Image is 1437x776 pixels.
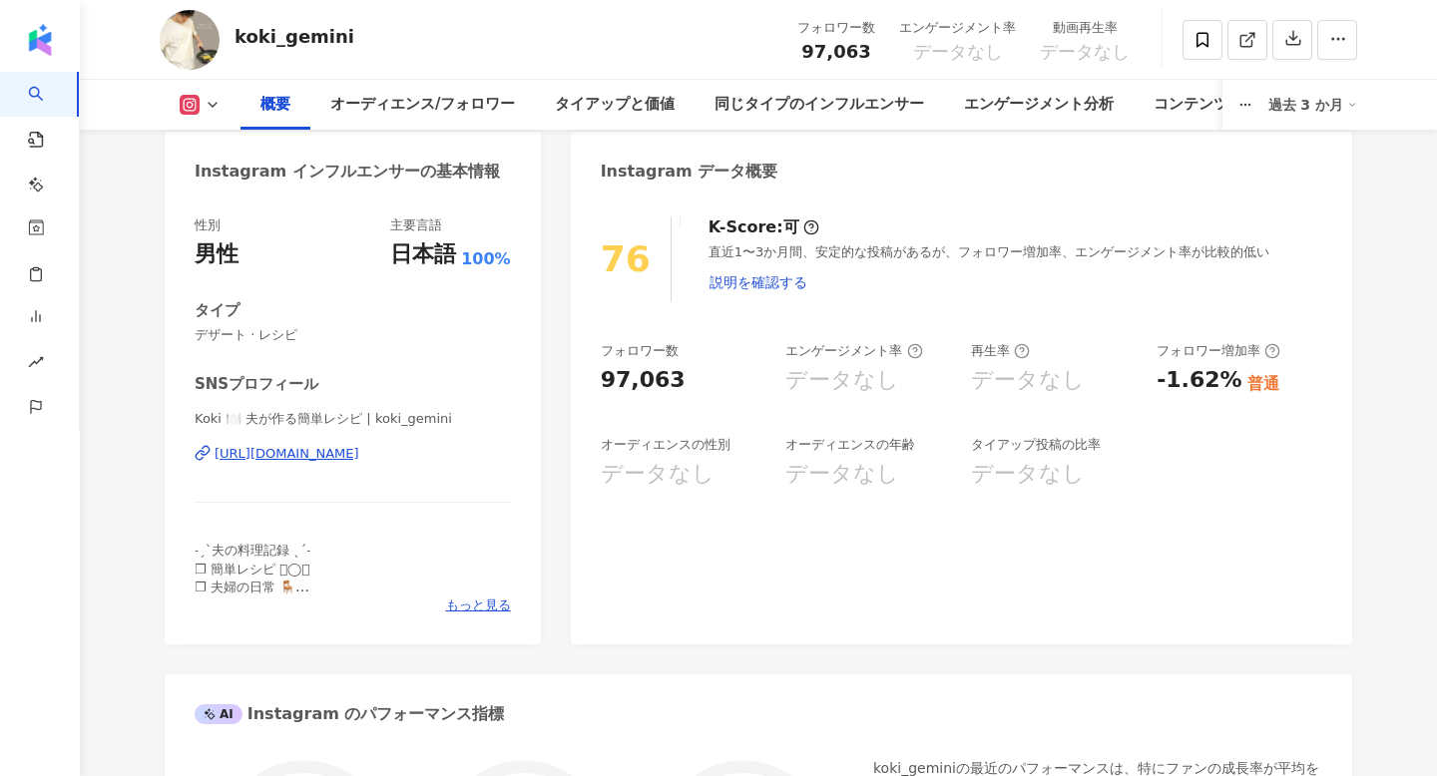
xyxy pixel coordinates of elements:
div: エンゲージメント率 [899,18,1016,38]
img: KOL Avatar [160,10,220,70]
div: 76 [601,238,651,279]
div: タイプ [195,300,239,321]
span: ˗ˏˋ夫の料理記録 ˎˊ˗ ❒ 簡単レシピ 𓌉◯𓇋 ❒ 夫婦の日常 🪑 ❒ ご依頼はDMまで ✉️ [195,543,329,612]
div: オーディエンスの性別 [601,436,730,454]
div: Instagram インフルエンサーの基本情報 [195,161,500,183]
div: 日本語 [390,239,456,270]
div: Instagram のパフォーマンス指標 [195,703,504,725]
div: 普通 [1247,373,1279,395]
div: エンゲージメント分析 [964,93,1114,117]
div: コンテンツ内容分析 [1154,93,1288,117]
div: -1.62% [1157,365,1241,396]
div: エンゲージメント率 [785,342,922,360]
div: 男性 [195,239,239,270]
span: 97,063 [801,41,870,62]
span: 説明を確認する [710,274,807,290]
div: データなし [785,459,899,490]
div: koki_gemini [235,24,354,49]
div: 直近1〜3か月間、安定的な投稿があるが、フォロワー増加率、エンゲージメント率が比較的低い [709,243,1322,301]
div: 可 [783,216,799,238]
div: 97,063 [601,365,686,396]
div: オーディエンスの年齢 [785,436,915,454]
button: 説明を確認する [709,262,808,302]
div: フォロワー数 [601,342,679,360]
div: K-Score : [709,216,819,238]
span: もっと見る [446,596,511,614]
div: オーディエンス/フォロワー [330,93,515,117]
div: データなし [601,459,715,490]
div: SNSプロフィール [195,374,318,395]
a: search [28,72,68,287]
div: 再生率 [971,342,1030,360]
div: Instagram データ概要 [601,161,778,183]
div: 動画再生率 [1040,18,1130,38]
div: 性別 [195,216,221,234]
span: rise [28,342,44,387]
div: データなし [785,365,899,396]
div: 主要言語 [390,216,442,234]
span: 100% [461,248,510,270]
div: AI [195,704,242,724]
span: デザート · レシピ [195,326,511,344]
div: タイアップ投稿の比率 [971,436,1101,454]
div: タイアップと価値 [555,93,675,117]
span: データなし [1040,42,1130,62]
span: データなし [913,42,1003,62]
div: [URL][DOMAIN_NAME] [215,445,359,463]
div: フォロワー数 [797,18,875,38]
div: データなし [971,459,1085,490]
div: 概要 [260,93,290,117]
span: Koki 🍽️ 夫が作る簡単レシピ | koki_gemini [195,410,511,428]
a: [URL][DOMAIN_NAME] [195,445,511,463]
div: フォロワー増加率 [1157,342,1280,360]
div: 同じタイプのインフルエンサー [715,93,924,117]
div: データなし [971,365,1085,396]
div: 過去 3 か月 [1268,89,1358,121]
img: logo icon [24,24,56,56]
